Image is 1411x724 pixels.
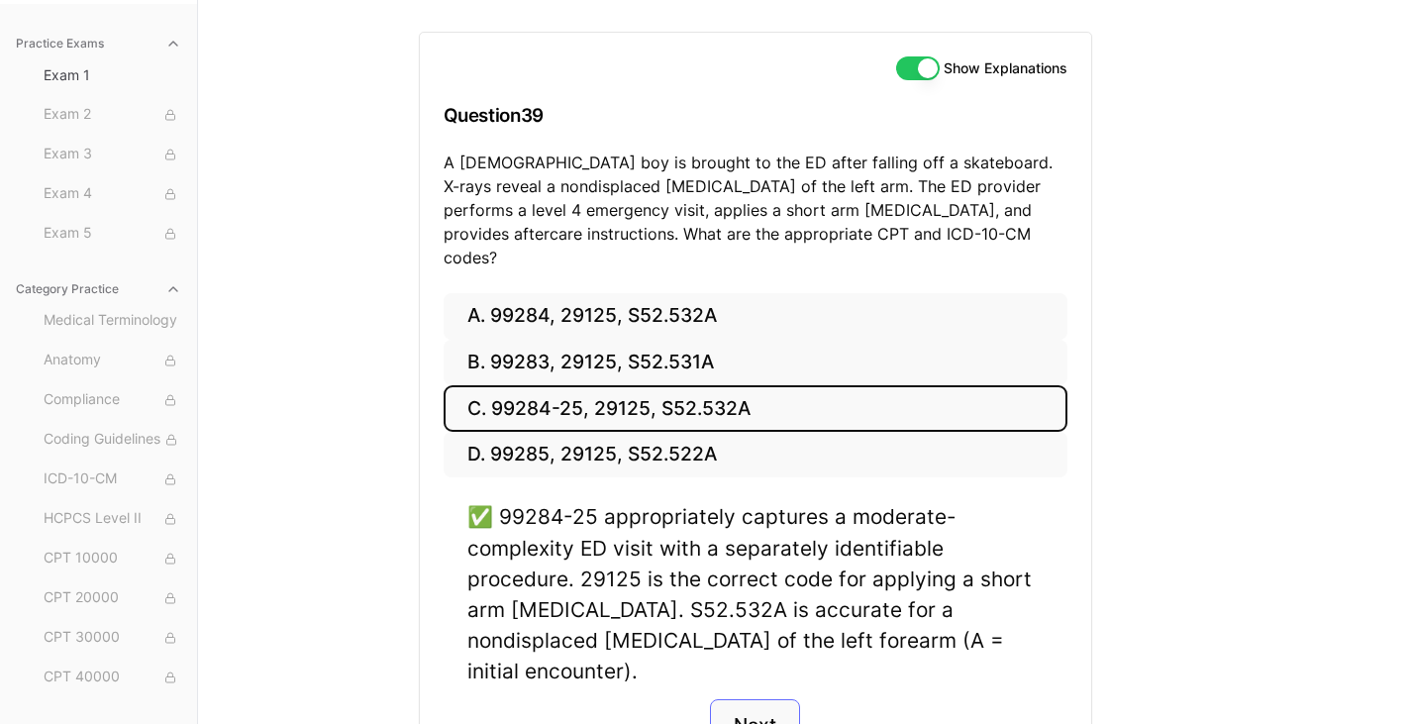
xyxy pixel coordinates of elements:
[36,543,189,574] button: CPT 10000
[36,178,189,210] button: Exam 4
[44,183,181,205] span: Exam 4
[36,305,189,337] button: Medical Terminology
[44,508,181,530] span: HCPCS Level II
[36,59,189,91] button: Exam 1
[44,548,181,569] span: CPT 10000
[36,662,189,693] button: CPT 40000
[444,151,1067,269] p: A [DEMOGRAPHIC_DATA] boy is brought to the ED after falling off a skateboard. X-rays reveal a non...
[444,86,1067,145] h3: Question 39
[44,587,181,609] span: CPT 20000
[36,503,189,535] button: HCPCS Level II
[8,273,189,305] button: Category Practice
[36,622,189,654] button: CPT 30000
[36,582,189,614] button: CPT 20000
[36,99,189,131] button: Exam 2
[44,389,181,411] span: Compliance
[36,424,189,456] button: Coding Guidelines
[44,144,181,165] span: Exam 3
[44,468,181,490] span: ICD-10-CM
[44,667,181,688] span: CPT 40000
[36,384,189,416] button: Compliance
[444,293,1067,340] button: A. 99284, 29125, S52.532A
[44,65,181,85] span: Exam 1
[36,345,189,376] button: Anatomy
[44,223,181,245] span: Exam 5
[944,61,1067,75] label: Show Explanations
[36,139,189,170] button: Exam 3
[44,429,181,451] span: Coding Guidelines
[44,627,181,649] span: CPT 30000
[8,28,189,59] button: Practice Exams
[44,310,181,332] span: Medical Terminology
[36,464,189,495] button: ICD-10-CM
[444,340,1067,386] button: B. 99283, 29125, S52.531A
[44,350,181,371] span: Anatomy
[444,432,1067,478] button: D. 99285, 29125, S52.522A
[44,104,181,126] span: Exam 2
[36,218,189,250] button: Exam 5
[444,385,1067,432] button: C. 99284-25, 29125, S52.532A
[467,501,1044,686] div: ✅ 99284-25 appropriately captures a moderate-complexity ED visit with a separately identifiable p...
